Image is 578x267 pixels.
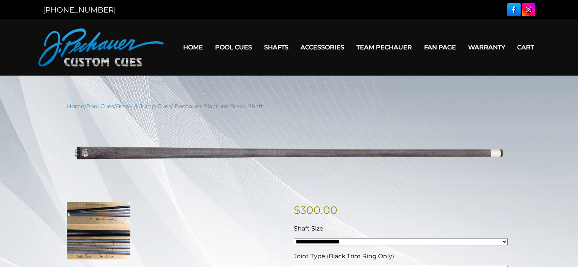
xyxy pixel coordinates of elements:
[86,103,114,110] a: Pool Cues
[177,38,209,57] a: Home
[350,38,418,57] a: Team Pechauer
[67,116,511,190] img: pechauer-black-ice-break-shaft-lightened.png
[43,5,116,14] a: [PHONE_NUMBER]
[295,38,350,57] a: Accessories
[209,38,258,57] a: Pool Cues
[462,38,511,57] a: Warranty
[38,28,164,66] img: Pechauer Custom Cues
[511,38,540,57] a: Cart
[294,225,323,232] span: Shaft Size
[294,253,394,260] span: Joint Type (Black Trim Ring Only)
[418,38,462,57] a: Fan Page
[294,204,300,216] span: $
[258,38,295,57] a: Shafts
[67,102,511,111] nav: Breadcrumb
[67,103,84,110] a: Home
[294,204,337,216] bdi: 300.00
[116,103,171,110] a: Break & Jump Cues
